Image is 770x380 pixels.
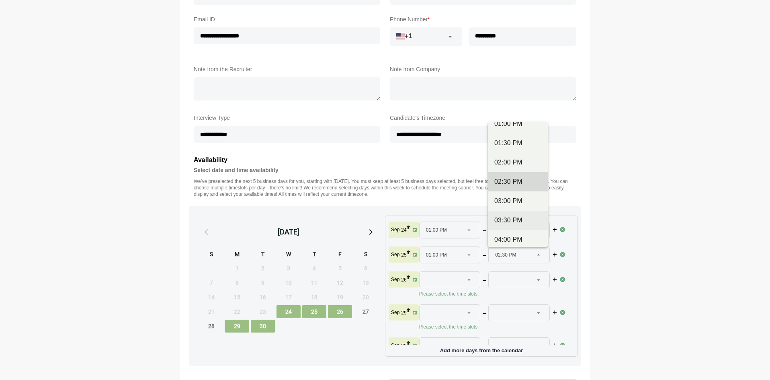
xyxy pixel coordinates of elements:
span: Monday, September 8, 2025 [225,276,249,289]
strong: 29 [401,310,406,316]
div: W [276,250,301,260]
span: Sunday, September 14, 2025 [199,291,223,304]
div: M [225,250,249,260]
span: Saturday, September 6, 2025 [354,262,378,275]
span: 02:30 PM [495,247,516,263]
span: 01:00 PM [426,247,447,263]
span: Saturday, September 13, 2025 [354,276,378,289]
span: Saturday, September 20, 2025 [354,291,378,304]
div: 02:00 PM [494,158,541,167]
div: 04:00 PM [494,235,541,244]
span: Friday, September 19, 2025 [328,291,352,304]
h4: Select date and time availability [194,165,576,175]
span: Wednesday, September 3, 2025 [276,262,301,275]
span: Thursday, September 11, 2025 [302,276,326,289]
div: 03:00 PM [494,196,541,206]
div: 01:00 PM [494,119,541,129]
strong: 30 [401,343,406,349]
strong: 26 [401,277,406,283]
span: Tuesday, September 9, 2025 [251,276,275,289]
div: S [354,250,378,260]
div: [DATE] [278,226,299,238]
p: Sep [391,276,399,283]
span: Saturday, September 27, 2025 [354,305,378,318]
strong: 24 [401,227,406,233]
div: F [328,250,352,260]
label: Phone Number [390,14,576,24]
p: Please select the time slots. [419,324,560,330]
label: Note from the Recruiter [194,64,380,74]
span: Tuesday, September 30, 2025 [251,320,275,333]
span: Wednesday, September 24, 2025 [276,305,301,318]
label: Candidate's Timezone [390,113,576,123]
span: Thursday, September 18, 2025 [302,291,326,304]
span: Tuesday, September 23, 2025 [251,305,275,318]
p: Sep [391,309,399,316]
p: Sep [391,226,399,233]
span: 01:00 PM [426,222,447,238]
span: Monday, September 1, 2025 [225,262,249,275]
p: Please select the time slots. [419,291,560,297]
span: Wednesday, September 17, 2025 [276,291,301,304]
span: Friday, September 26, 2025 [328,305,352,318]
div: 03:30 PM [494,216,541,225]
span: Monday, September 22, 2025 [225,305,249,318]
span: Sunday, September 21, 2025 [199,305,223,318]
span: Thursday, September 25, 2025 [302,305,326,318]
label: Email ID [194,14,380,24]
span: Monday, September 15, 2025 [225,291,249,304]
label: Interview Type [194,113,380,123]
span: Sunday, September 28, 2025 [199,320,223,333]
div: 01:30 PM [494,138,541,148]
span: Thursday, September 4, 2025 [302,262,326,275]
span: Sunday, September 7, 2025 [199,276,223,289]
p: We’ve preselected the next 5 business days for you, starting with [DATE]. You must keep at least ... [194,178,576,197]
label: Note from Company [390,64,576,74]
span: Tuesday, September 2, 2025 [251,262,275,275]
p: Add more days from the calendar [389,345,574,353]
span: Wednesday, September 10, 2025 [276,276,301,289]
span: Friday, September 5, 2025 [328,262,352,275]
div: T [302,250,326,260]
div: T [251,250,275,260]
strong: 25 [401,252,406,258]
span: Tuesday, September 16, 2025 [251,291,275,304]
div: S [199,250,223,260]
p: Sep [391,251,399,258]
span: Monday, September 29, 2025 [225,320,249,333]
sup: th [407,341,411,346]
sup: th [407,250,411,255]
sup: th [407,308,411,313]
div: 02:30 PM [494,177,541,187]
h3: Availability [194,155,576,165]
sup: th [407,225,411,230]
sup: th [407,275,411,280]
p: Sep [391,342,399,349]
span: Friday, September 12, 2025 [328,276,352,289]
